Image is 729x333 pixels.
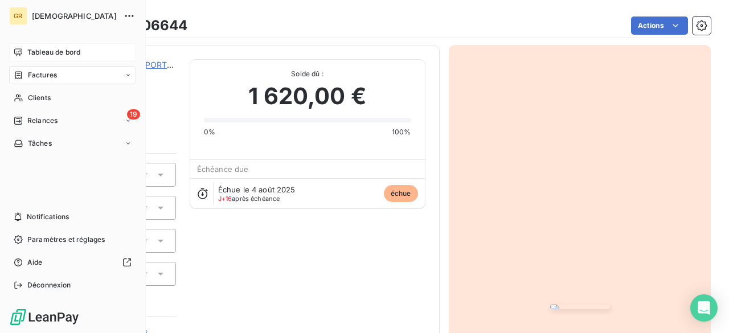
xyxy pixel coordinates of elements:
[631,17,688,35] button: Actions
[204,69,411,79] span: Solde dû :
[9,112,136,130] a: 19Relances
[218,195,232,203] span: J+16
[9,7,27,25] div: GR
[218,195,280,202] span: après échéance
[28,93,51,103] span: Clients
[107,15,187,36] h3: 202506644
[127,109,140,120] span: 19
[9,231,136,249] a: Paramètres et réglages
[9,66,136,84] a: Factures
[218,185,296,194] span: Échue le 4 août 2025
[27,280,71,290] span: Déconnexion
[27,257,43,268] span: Aide
[9,43,136,61] a: Tableau de bord
[9,134,136,153] a: Tâches
[32,11,117,20] span: [DEMOGRAPHIC_DATA]
[197,165,249,174] span: Échéance due
[550,305,609,309] img: invoice_thumbnail
[204,127,215,137] span: 0%
[9,89,136,107] a: Clients
[384,185,418,202] span: échue
[9,308,80,326] img: Logo LeanPay
[27,212,69,222] span: Notifications
[28,70,57,80] span: Factures
[392,127,411,137] span: 100%
[28,138,52,149] span: Tâches
[9,253,136,272] a: Aide
[27,235,105,245] span: Paramètres et réglages
[248,79,366,113] span: 1 620,00 €
[690,294,718,322] div: Open Intercom Messenger
[27,47,80,57] span: Tableau de bord
[27,116,58,126] span: Relances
